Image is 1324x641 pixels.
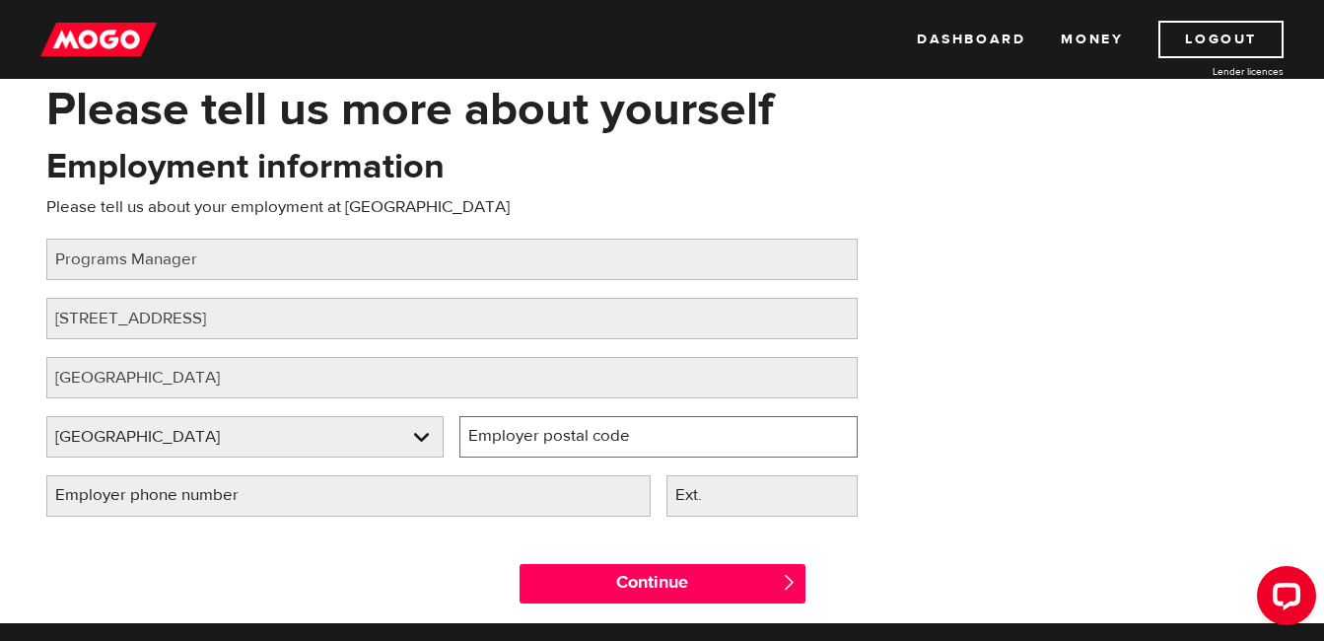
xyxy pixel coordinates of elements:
a: Lender licences [1136,64,1284,79]
span:  [781,574,798,591]
a: Money [1061,21,1123,58]
label: Employer postal code [459,416,670,457]
iframe: LiveChat chat widget [1241,558,1324,641]
a: Logout [1158,21,1284,58]
p: Please tell us about your employment at [GEOGRAPHIC_DATA] [46,195,858,219]
img: mogo_logo-11ee424be714fa7cbb0f0f49df9e16ec.png [40,21,157,58]
input: Continue [520,564,805,604]
a: Dashboard [917,21,1025,58]
h2: Employment information [46,146,445,187]
h1: Please tell us more about yourself [46,84,1279,135]
label: Employer phone number [46,475,279,516]
label: Ext. [666,475,742,516]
